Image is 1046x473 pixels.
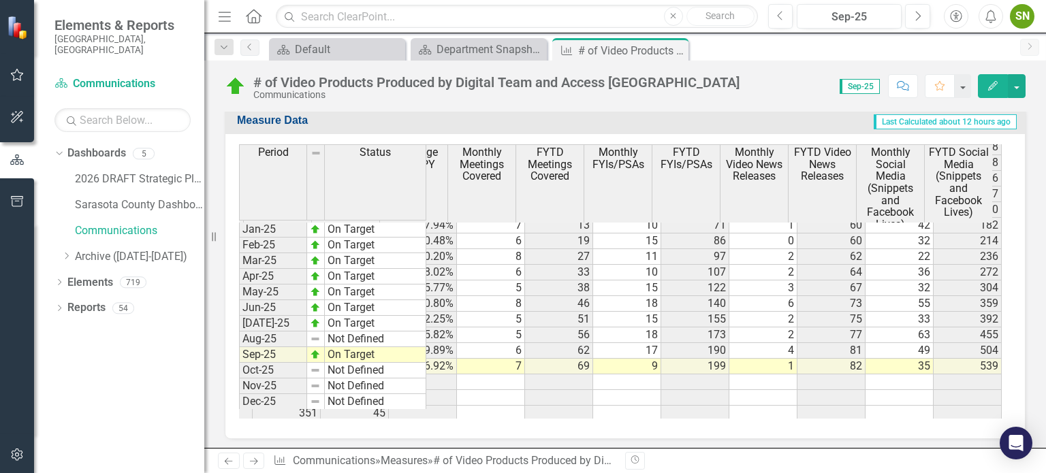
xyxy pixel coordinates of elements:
span: Elements & Reports [54,17,191,33]
a: Department Snapshot [414,41,543,58]
td: 62 [525,343,593,359]
td: Nov-25 [239,378,307,394]
td: 1 [729,359,797,374]
td: 27 [525,249,593,265]
input: Search Below... [54,108,191,132]
img: zOikAAAAAElFTkSuQmCC [310,240,321,250]
td: 214 [934,233,1002,249]
div: Sep-25 [802,9,897,25]
button: Sep-25 [797,4,902,29]
td: Not Defined [325,378,426,394]
a: Sarasota County Dashboard [75,197,204,213]
span: Monthly FYIs/PSAs [587,146,649,170]
td: On Target [325,347,426,363]
td: 17 [593,343,661,359]
td: 82 [797,359,866,374]
div: # of Video Products Produced by Digital Team and Access [GEOGRAPHIC_DATA] [253,75,740,90]
td: 8 [457,296,525,312]
td: 62 [797,249,866,265]
td: 351 [253,406,321,421]
td: 32 [866,280,934,296]
td: 304 [934,280,1002,296]
td: 392 [934,312,1002,327]
a: Dashboards [67,146,126,161]
td: Oct-25 [239,363,307,378]
td: May-25 [239,284,307,300]
td: 272 [934,265,1002,280]
td: 36 [866,265,934,280]
td: 86 [661,233,729,249]
td: 45 [321,406,389,421]
td: 236 [934,249,1002,265]
a: Archive ([DATE]-[DATE]) [75,249,204,265]
td: 10 [593,265,661,280]
a: Reports [67,300,106,316]
img: zOikAAAAAElFTkSuQmCC [310,224,321,235]
td: 11 [593,249,661,265]
span: Status [360,146,391,159]
td: 455 [934,327,1002,343]
td: 18 [593,296,661,312]
td: 13 [525,218,593,233]
td: 359 [934,296,1002,312]
div: # of Video Products Produced by Digital Team and Access [GEOGRAPHIC_DATA] [578,42,685,59]
td: 5 [457,327,525,343]
td: On Target [325,253,426,269]
td: 55 [866,296,934,312]
td: 182 [934,218,1002,233]
img: ClearPoint Strategy [7,15,31,39]
td: Feb-25 [239,238,307,253]
div: Communications [253,90,740,100]
td: Jan-25 [239,222,307,238]
td: 504 [934,343,1002,359]
a: Default [272,41,402,58]
td: 64 [797,265,866,280]
td: 173 [661,327,729,343]
img: zOikAAAAAElFTkSuQmCC [310,287,321,297]
img: zOikAAAAAElFTkSuQmCC [310,302,321,313]
div: 719 [120,276,146,288]
div: » » [273,453,615,469]
td: 7 [457,218,525,233]
span: Period [258,146,289,159]
div: Department Snapshot [437,41,543,58]
span: FYTD Meetings Covered [519,146,581,182]
span: FYTD FYIs/PSAs [655,146,717,170]
td: Aug-25 [239,331,307,347]
a: Communications [75,223,204,239]
td: 5 [457,280,525,296]
td: Mar-25 [239,253,307,269]
td: 73 [797,296,866,312]
h3: Measure Data [237,114,494,127]
td: 9 [593,359,661,374]
td: 15 [593,280,661,296]
td: 3 [729,280,797,296]
td: Not Defined [325,363,426,378]
img: 8DAGhfEEPCf229AAAAAElFTkSuQmCC [310,396,321,407]
td: 155 [661,312,729,327]
td: 5 [457,312,525,327]
a: Communications [293,454,375,467]
td: 51 [525,312,593,327]
td: 71 [661,218,729,233]
img: 8DAGhfEEPCf229AAAAAElFTkSuQmCC [310,333,321,344]
td: On Target [325,222,426,238]
td: 63 [866,327,934,343]
td: 67 [797,280,866,296]
td: 15 [593,312,661,327]
span: FYTD Social Media (Snippets and Facebook Lives) [928,146,989,218]
td: 56 [525,327,593,343]
td: Sep-25 [239,347,307,363]
td: 35 [866,359,934,374]
a: 2026 DRAFT Strategic Plan [75,172,204,187]
td: 7 [457,359,525,374]
td: 8 [457,249,525,265]
span: Monthly Video News Releases [723,146,785,182]
td: 1 [729,218,797,233]
img: zOikAAAAAElFTkSuQmCC [310,271,321,282]
td: Not Defined [325,394,426,410]
td: 539 [934,359,1002,374]
td: 18 [593,327,661,343]
td: 32 [866,233,934,249]
td: 69 [525,359,593,374]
